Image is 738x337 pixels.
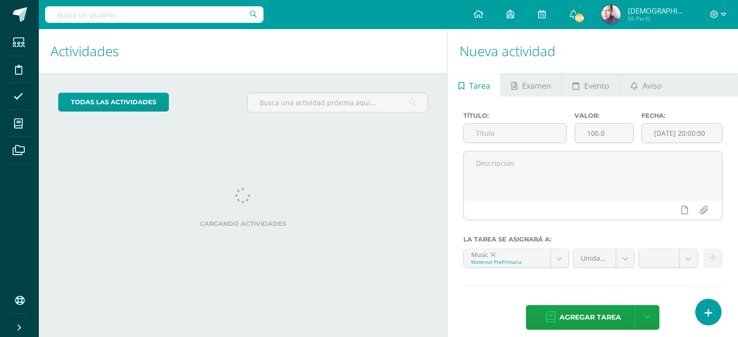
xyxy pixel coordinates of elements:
label: Título: [463,112,567,119]
span: Agregar tarea [559,305,621,329]
a: todas las Actividades [58,93,169,112]
div: Music 'A' [471,249,543,258]
h1: Nueva actividad [459,29,726,73]
input: Título [464,124,566,143]
label: Fecha: [641,112,722,119]
span: Examen [522,74,551,97]
a: Music 'A'Maternal PrePrimaria [464,249,569,268]
span: Unidad 4 [581,249,609,268]
span: Tarea [469,74,490,97]
span: Evento [584,74,609,97]
label: Valor: [574,112,634,119]
input: Fecha de entrega [642,124,722,143]
h1: Actividades [50,29,436,73]
span: Aviso [642,74,662,97]
a: Tarea [448,73,500,96]
input: Busca una actividad próxima aquí... [247,93,427,112]
a: Aviso [620,73,672,96]
span: [DEMOGRAPHIC_DATA] [628,6,686,16]
input: Busca un usuario... [45,6,263,23]
span: Mi Perfil [628,15,686,23]
a: Unidad 4 [574,249,635,268]
a: Examen [501,73,561,96]
a: Evento [562,73,620,96]
span: 558 [574,13,584,23]
input: Puntos máximos [575,124,633,143]
img: bb97c0accd75fe6aba3753b3e15f42da.png [601,5,621,24]
label: Cargando actividades [58,220,428,227]
label: La tarea se asignará a: [463,236,722,243]
div: Maternal PrePrimaria [471,258,543,265]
